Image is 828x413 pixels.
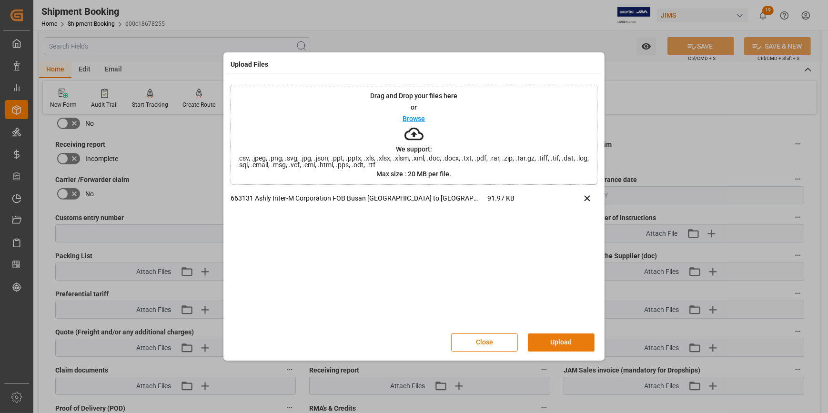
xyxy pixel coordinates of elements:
h4: Upload Files [231,60,268,70]
p: or [411,104,417,111]
p: 663131 Ashly Inter-M Corporation FOB Busan [GEOGRAPHIC_DATA] to [GEOGRAPHIC_DATA] K&N-LCL.docx [231,193,487,203]
button: Upload [528,333,595,352]
div: Drag and Drop your files hereorBrowseWe support:.csv, .jpeg, .png, .svg, .jpg, .json, .ppt, .pptx... [231,85,597,185]
p: We support: [396,146,432,152]
span: .csv, .jpeg, .png, .svg, .jpg, .json, .ppt, .pptx, .xls, .xlsx, .xlsm, .xml, .doc, .docx, .txt, .... [231,155,597,168]
button: Close [451,333,518,352]
p: Max size : 20 MB per file. [377,171,452,177]
span: 91.97 KB [487,193,552,210]
p: Browse [403,115,425,122]
p: Drag and Drop your files here [371,92,458,99]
